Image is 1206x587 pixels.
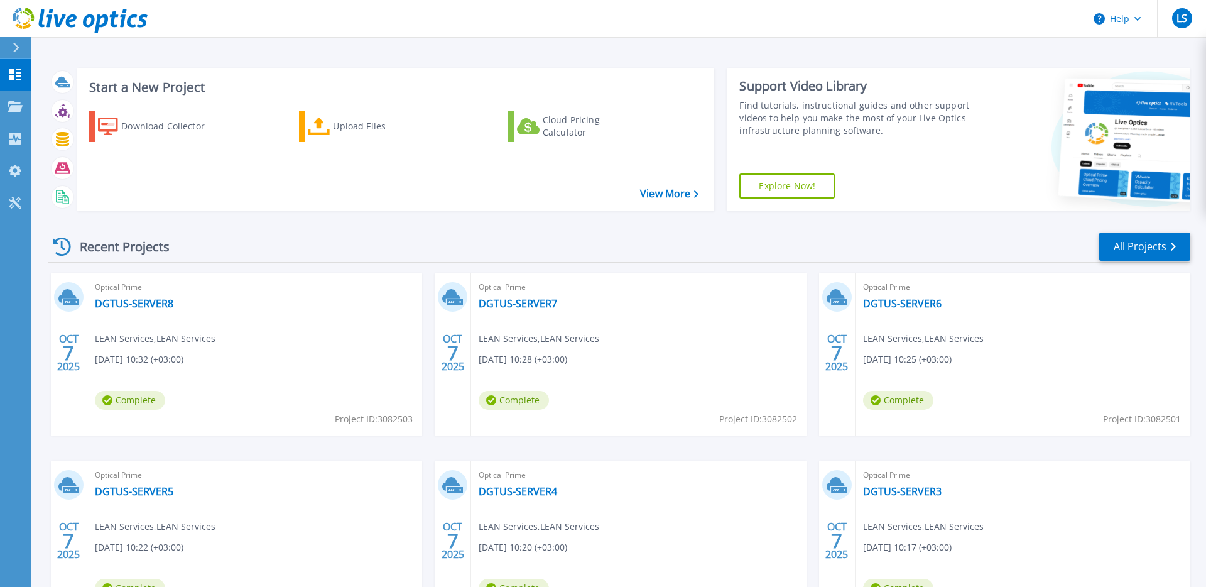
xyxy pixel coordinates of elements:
a: DGTUS-SERVER4 [479,485,557,498]
span: LEAN Services , LEAN Services [95,332,215,346]
div: OCT 2025 [57,518,80,564]
span: [DATE] 10:32 (+03:00) [95,353,183,366]
span: Complete [95,391,165,410]
span: [DATE] 10:25 (+03:00) [863,353,952,366]
div: OCT 2025 [825,330,849,376]
span: Complete [479,391,549,410]
span: Optical Prime [95,468,415,482]
div: OCT 2025 [57,330,80,376]
span: Optical Prime [479,468,798,482]
span: [DATE] 10:17 (+03:00) [863,540,952,554]
a: Explore Now! [739,173,835,199]
span: Optical Prime [863,468,1183,482]
span: Optical Prime [95,280,415,294]
div: Find tutorials, instructional guides and other support videos to help you make the most of your L... [739,99,975,137]
span: 7 [831,535,842,546]
span: Optical Prime [479,280,798,294]
a: DGTUS-SERVER3 [863,485,942,498]
span: [DATE] 10:20 (+03:00) [479,540,567,554]
div: Support Video Library [739,78,975,94]
div: Upload Files [333,114,433,139]
div: OCT 2025 [441,330,465,376]
span: LEAN Services , LEAN Services [863,520,984,534]
div: OCT 2025 [825,518,849,564]
span: Project ID: 3082502 [719,412,797,426]
span: LS [1176,13,1187,23]
span: Complete [863,391,933,410]
a: DGTUS-SERVER8 [95,297,173,310]
a: DGTUS-SERVER7 [479,297,557,310]
span: 7 [63,348,74,358]
div: Recent Projects [48,231,187,262]
a: View More [640,188,698,200]
span: [DATE] 10:28 (+03:00) [479,353,567,366]
span: [DATE] 10:22 (+03:00) [95,540,183,554]
div: OCT 2025 [441,518,465,564]
a: Cloud Pricing Calculator [508,111,648,142]
a: All Projects [1099,233,1190,261]
span: Optical Prime [863,280,1183,294]
span: LEAN Services , LEAN Services [479,332,599,346]
span: 7 [63,535,74,546]
span: 7 [447,348,459,358]
span: LEAN Services , LEAN Services [479,520,599,534]
a: DGTUS-SERVER5 [95,485,173,498]
div: Download Collector [121,114,222,139]
span: Project ID: 3082501 [1103,412,1181,426]
span: LEAN Services , LEAN Services [95,520,215,534]
a: DGTUS-SERVER6 [863,297,942,310]
div: Cloud Pricing Calculator [543,114,643,139]
a: Upload Files [299,111,439,142]
h3: Start a New Project [89,80,698,94]
a: Download Collector [89,111,229,142]
span: 7 [447,535,459,546]
span: Project ID: 3082503 [335,412,413,426]
span: LEAN Services , LEAN Services [863,332,984,346]
span: 7 [831,348,842,358]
